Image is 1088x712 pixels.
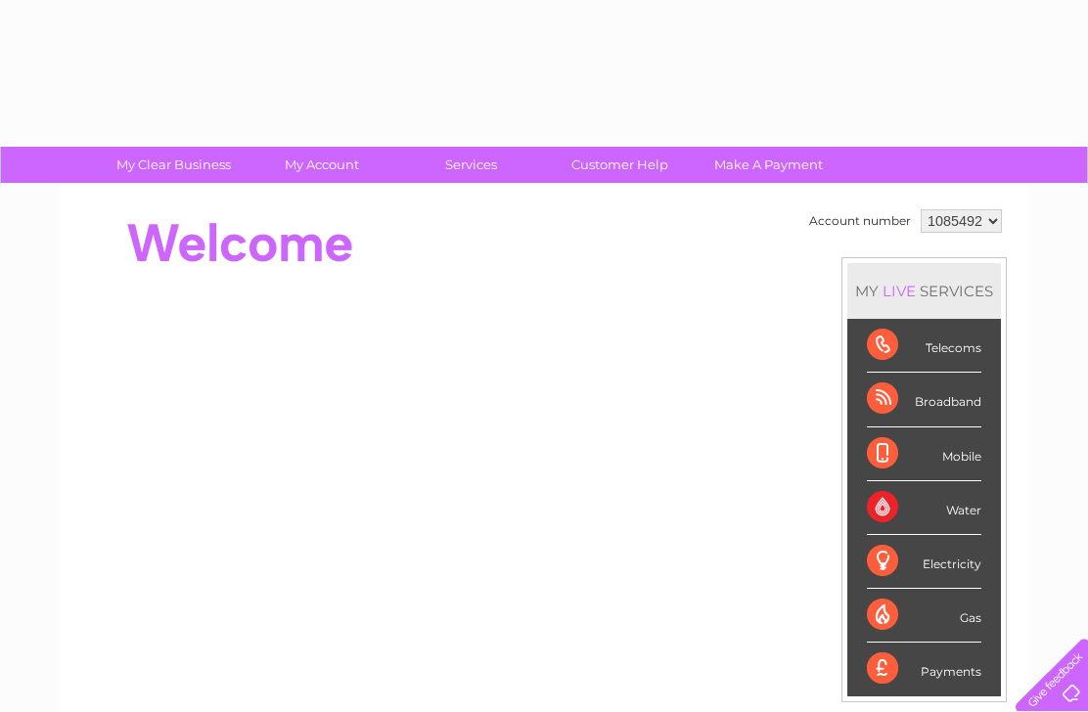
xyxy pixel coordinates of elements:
div: Payments [867,643,981,695]
div: Water [867,481,981,535]
div: LIVE [879,282,920,300]
div: Electricity [867,535,981,589]
a: My Clear Business [93,147,254,183]
div: Broadband [867,373,981,426]
a: My Account [242,147,403,183]
div: Mobile [867,427,981,481]
div: MY SERVICES [847,263,1001,319]
td: Account number [804,204,916,238]
div: Gas [867,589,981,643]
a: Services [390,147,552,183]
a: Customer Help [539,147,701,183]
a: Make A Payment [688,147,849,183]
div: Telecoms [867,319,981,373]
